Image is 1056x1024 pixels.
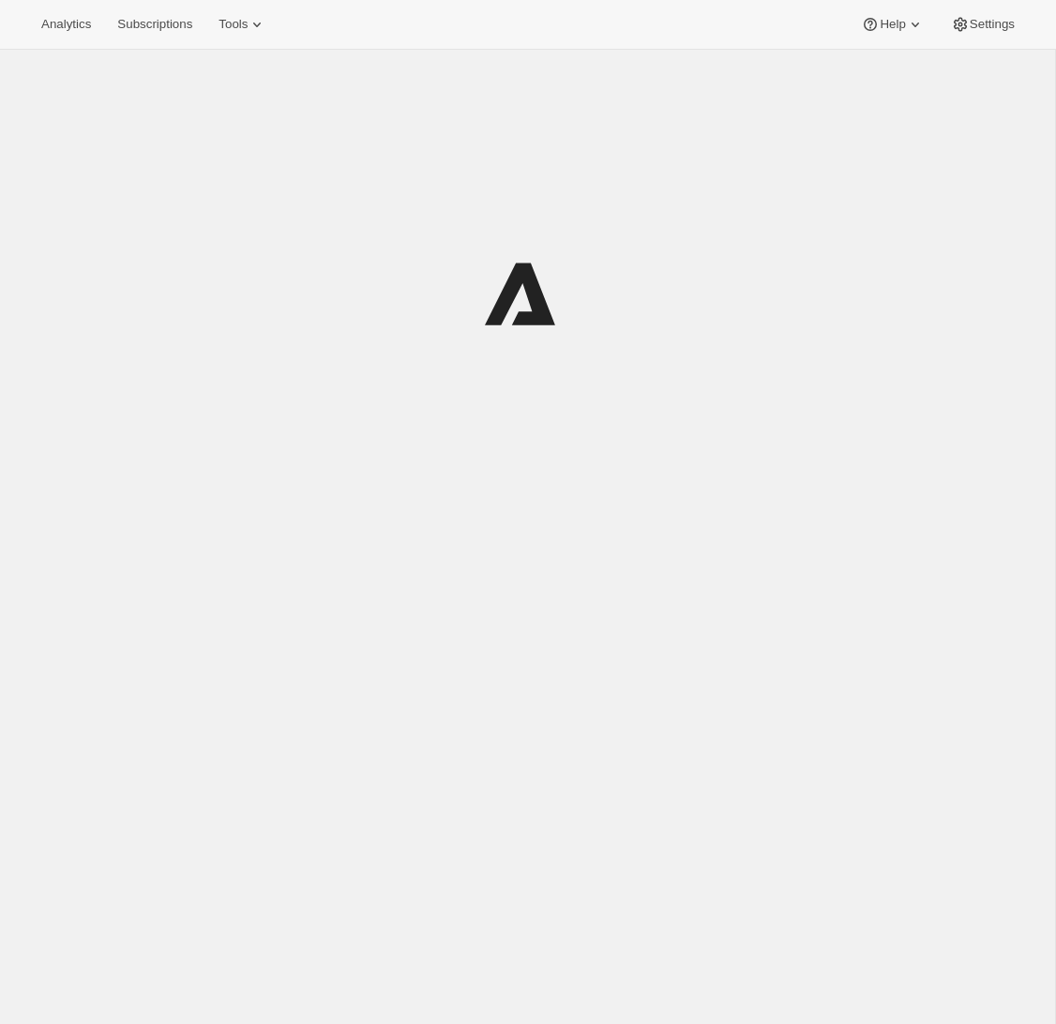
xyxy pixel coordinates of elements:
span: Tools [219,17,248,32]
span: Help [880,17,905,32]
span: Settings [970,17,1015,32]
button: Settings [940,11,1026,38]
button: Analytics [30,11,102,38]
button: Subscriptions [106,11,204,38]
button: Help [850,11,935,38]
span: Subscriptions [117,17,192,32]
button: Tools [207,11,278,38]
span: Analytics [41,17,91,32]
